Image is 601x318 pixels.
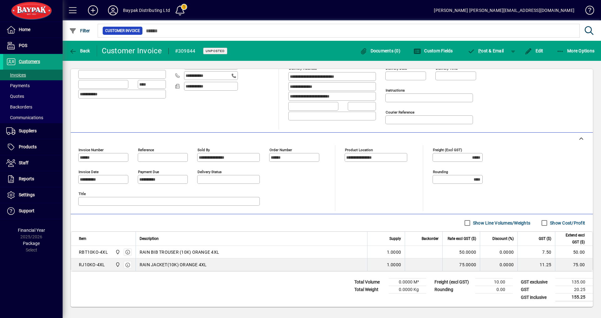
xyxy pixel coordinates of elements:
td: Total Weight [351,286,389,294]
a: Products [3,139,63,155]
mat-label: Sold by [198,148,210,152]
span: 1.0000 [387,249,401,255]
span: More Options [557,48,595,53]
button: Edit [523,45,545,56]
div: Baypak Distributing Ltd [123,5,170,15]
span: Communications [6,115,43,120]
div: [PERSON_NAME] [PERSON_NAME][EMAIL_ADDRESS][DOMAIN_NAME] [434,5,574,15]
span: Financial Year [18,228,45,233]
span: Customer Invoice [105,28,140,34]
div: 50.0000 [446,249,476,255]
mat-label: Instructions [386,88,405,93]
mat-label: Delivery status [198,170,222,174]
td: GST exclusive [518,278,555,286]
span: Backorders [6,104,32,109]
div: Customer Invoice [102,46,162,56]
td: 0.0000 M³ [389,278,426,286]
button: Filter [68,25,92,36]
div: RJ10KO-4XL [79,262,105,268]
td: 0.0000 [480,258,517,271]
a: Invoices [3,70,63,80]
span: Quotes [6,94,24,99]
span: Rate excl GST ($) [448,235,476,242]
td: Total Volume [351,278,389,286]
td: 155.25 [555,294,593,301]
mat-label: Reference [138,148,154,152]
span: Extend excl GST ($) [559,232,585,246]
td: 135.00 [555,278,593,286]
button: Add [83,5,103,16]
a: View on map [367,60,378,70]
a: POS [3,38,63,54]
td: Rounding [431,286,475,294]
mat-label: Freight (excl GST) [433,148,462,152]
mat-label: Product location [345,148,373,152]
mat-label: Invoice date [79,170,99,174]
span: Custom Fields [414,48,453,53]
span: Settings [19,192,35,197]
span: Edit [525,48,543,53]
td: 11.25 [517,258,555,271]
span: Description [140,235,159,242]
span: Customers [19,59,40,64]
mat-label: Rounding [433,170,448,174]
span: P [478,48,481,53]
td: Freight (excl GST) [431,278,475,286]
td: 50.00 [555,246,593,258]
app-page-header-button: Back [63,45,97,56]
span: Payments [6,83,30,88]
label: Show Cost/Profit [549,220,585,226]
span: GST ($) [539,235,551,242]
button: Documents (0) [358,45,402,56]
label: Show Line Volumes/Weights [472,220,530,226]
span: ost & Email [468,48,504,53]
a: Payments [3,80,63,91]
td: 0.00 [475,286,513,294]
a: Home [3,22,63,38]
a: Settings [3,187,63,203]
a: Quotes [3,91,63,102]
div: #309844 [175,46,196,56]
span: Reports [19,176,34,181]
a: Knowledge Base [581,1,593,22]
span: 1.0000 [387,262,401,268]
td: 10.00 [475,278,513,286]
td: GST inclusive [518,294,555,301]
td: 7.50 [517,246,555,258]
td: 75.00 [555,258,593,271]
span: Documents (0) [360,48,400,53]
td: 0.0000 Kg [389,286,426,294]
span: POS [19,43,27,48]
span: Supply [389,235,401,242]
button: Back [68,45,92,56]
a: Support [3,203,63,219]
span: Baypak - Onekawa [114,261,121,268]
span: Filter [69,28,90,33]
span: Back [69,48,90,53]
span: Home [19,27,30,32]
td: 0.0000 [480,246,517,258]
span: Package [23,241,40,246]
span: Suppliers [19,128,37,133]
td: GST [518,286,555,294]
mat-label: Invoice number [79,148,104,152]
button: More Options [555,45,596,56]
a: Backorders [3,102,63,112]
a: Reports [3,171,63,187]
mat-label: Courier Reference [386,110,414,114]
span: Unposted [206,49,225,53]
span: Backorder [422,235,439,242]
a: Communications [3,112,63,123]
button: Profile [103,5,123,16]
span: Support [19,208,34,213]
mat-label: Payment due [138,170,159,174]
div: RBT10KO-4XL [79,249,108,255]
a: Suppliers [3,123,63,139]
span: Discount (%) [492,235,514,242]
span: Invoices [6,72,26,77]
span: RAIN BIB TROUSER (10K) ORANGE 4XL [140,249,219,255]
span: Baypak - Onekawa [114,249,121,256]
mat-label: Title [79,192,86,196]
button: Post & Email [465,45,507,56]
div: 75.0000 [446,262,476,268]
